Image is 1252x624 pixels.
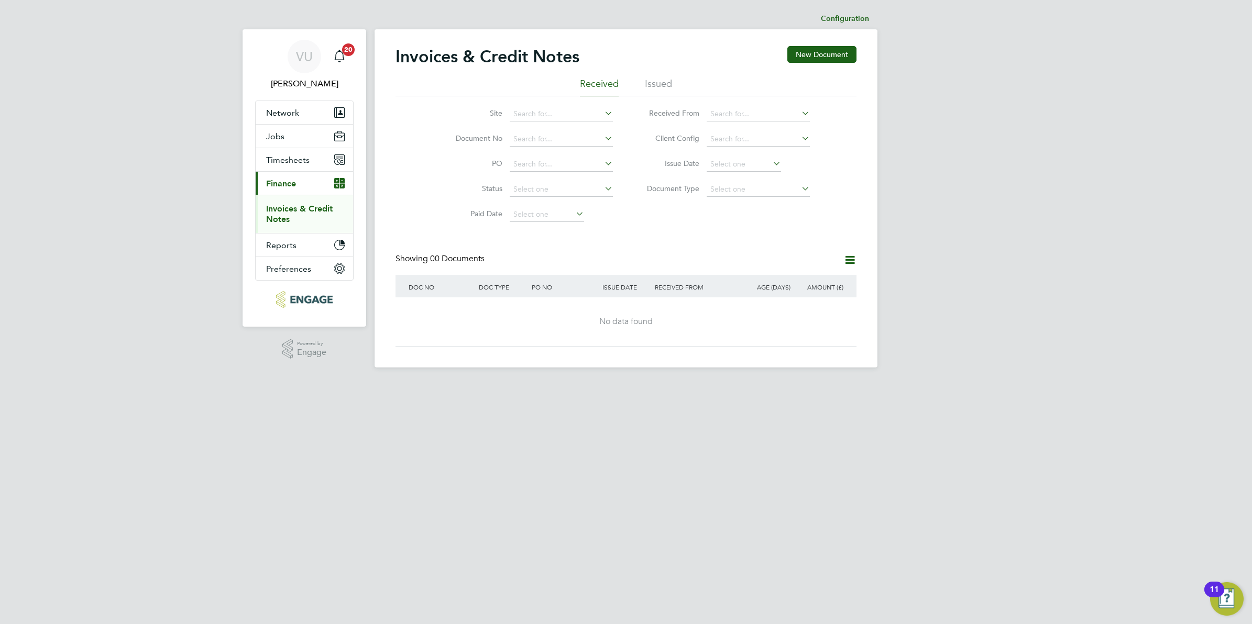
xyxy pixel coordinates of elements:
[1210,589,1219,603] div: 11
[430,253,485,264] span: 00 Documents
[266,204,333,224] a: Invoices & Credit Notes
[707,107,810,121] input: Search for...
[707,157,781,172] input: Select one
[342,43,355,56] span: 20
[707,182,810,197] input: Select one
[476,275,529,299] div: DOC TYPE
[600,275,653,299] div: ISSUE DATE
[255,291,354,308] a: Go to home page
[256,125,353,148] button: Jobs
[645,77,672,96] li: Issued
[329,40,350,73] a: 20
[266,240,296,250] span: Reports
[510,182,613,197] input: Select one
[276,291,332,308] img: protechltd-logo-retina.png
[1210,582,1244,616] button: Open Resource Center, 11 new notifications
[442,184,502,193] label: Status
[256,172,353,195] button: Finance
[266,108,299,118] span: Network
[740,275,793,299] div: AGE (DAYS)
[256,101,353,124] button: Network
[639,159,699,168] label: Issue Date
[256,233,353,257] button: Reports
[282,339,327,359] a: Powered byEngage
[707,132,810,147] input: Search for...
[639,108,699,118] label: Received From
[296,50,313,63] span: VU
[529,275,599,299] div: PO NO
[821,8,869,29] li: Configuration
[297,348,326,357] span: Engage
[396,253,487,264] div: Showing
[256,195,353,233] div: Finance
[256,257,353,280] button: Preferences
[442,108,502,118] label: Site
[396,46,579,67] h2: Invoices & Credit Notes
[266,179,296,188] span: Finance
[787,46,856,63] button: New Document
[297,339,326,348] span: Powered by
[255,77,354,90] span: Vicki Upson
[243,29,366,327] nav: Main navigation
[442,159,502,168] label: PO
[639,184,699,193] label: Document Type
[256,148,353,171] button: Timesheets
[510,132,613,147] input: Search for...
[442,133,502,143] label: Document No
[406,316,846,327] div: No data found
[639,133,699,143] label: Client Config
[255,40,354,90] a: VU[PERSON_NAME]
[266,131,284,141] span: Jobs
[580,77,619,96] li: Received
[442,209,502,218] label: Paid Date
[406,275,476,299] div: DOC NO
[266,155,310,165] span: Timesheets
[510,157,613,172] input: Search for...
[510,107,613,121] input: Search for...
[266,264,311,274] span: Preferences
[652,275,740,299] div: RECEIVED FROM
[510,207,584,222] input: Select one
[793,275,846,299] div: AMOUNT (£)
